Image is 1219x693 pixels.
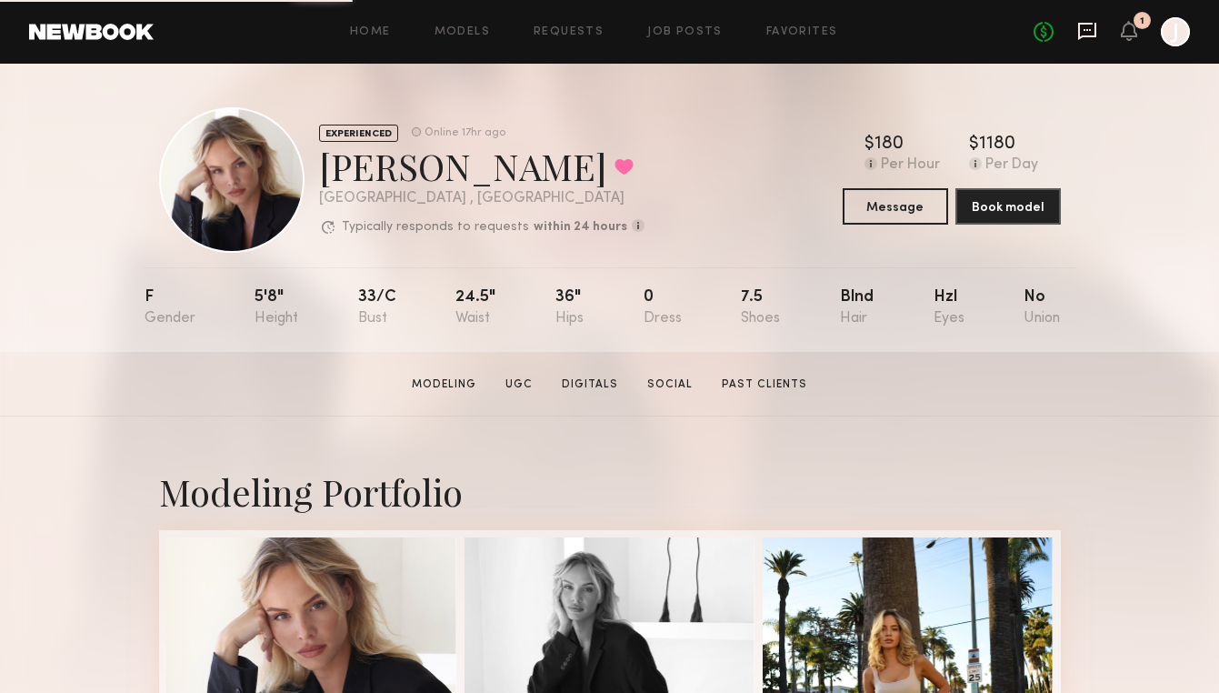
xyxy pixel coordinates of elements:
[350,26,391,38] a: Home
[498,377,540,393] a: UGC
[435,26,490,38] a: Models
[874,136,904,154] div: 180
[455,289,495,326] div: 24.5"
[840,289,874,326] div: Blnd
[534,221,627,234] b: within 24 hours
[955,188,1061,225] button: Book model
[145,289,195,326] div: F
[405,377,484,393] a: Modeling
[647,26,723,38] a: Job Posts
[934,289,964,326] div: Hzl
[714,377,814,393] a: Past Clients
[319,125,398,142] div: EXPERIENCED
[319,191,644,206] div: [GEOGRAPHIC_DATA] , [GEOGRAPHIC_DATA]
[1024,289,1060,326] div: No
[555,377,625,393] a: Digitals
[159,467,1061,516] div: Modeling Portfolio
[342,221,529,234] p: Typically responds to requests
[766,26,838,38] a: Favorites
[864,136,874,154] div: $
[979,136,1015,154] div: 1180
[843,188,948,225] button: Message
[969,136,979,154] div: $
[985,157,1038,174] div: Per Day
[741,289,780,326] div: 7.5
[255,289,298,326] div: 5'8"
[1140,16,1144,26] div: 1
[534,26,604,38] a: Requests
[640,377,700,393] a: Social
[425,127,505,139] div: Online 17hr ago
[319,142,644,190] div: [PERSON_NAME]
[644,289,682,326] div: 0
[1161,17,1190,46] a: J
[358,289,396,326] div: 33/c
[555,289,584,326] div: 36"
[881,157,940,174] div: Per Hour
